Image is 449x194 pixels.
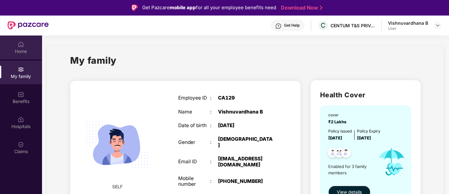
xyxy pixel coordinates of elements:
div: Vishnuvardhana B [218,109,274,115]
img: svg+xml;base64,PHN2ZyBpZD0iRHJvcGRvd24tMzJ4MzIiIHhtbG5zPSJodHRwOi8vd3d3LnczLm9yZy8yMDAwL3N2ZyIgd2... [435,23,440,28]
h2: Health Cover [320,90,411,100]
img: svg+xml;base64,PHN2ZyBpZD0iQmVuZWZpdHMiIHhtbG5zPSJodHRwOi8vd3d3LnczLm9yZy8yMDAwL3N2ZyIgd2lkdGg9Ij... [18,91,24,98]
div: Policy Expiry [357,128,380,134]
div: Policy issued [328,128,352,134]
span: Enabled for 3 family members [328,163,373,176]
img: svg+xml;base64,PHN2ZyB4bWxucz0iaHR0cDovL3d3dy53My5vcmcvMjAwMC9zdmciIHdpZHRoPSI0OC45NDMiIGhlaWdodD... [338,146,354,161]
img: svg+xml;base64,PHN2ZyB3aWR0aD0iMjAiIGhlaWdodD0iMjAiIHZpZXdCb3g9IjAgMCAyMCAyMCIgZmlsbD0ibm9uZSIgeG... [18,66,24,73]
div: [DEMOGRAPHIC_DATA] [218,136,274,148]
div: Employee ID [178,95,210,101]
img: icon [373,141,410,183]
div: Gender [178,139,210,145]
a: Download Now [281,4,320,11]
h1: My family [70,53,117,68]
div: Email ID [178,159,210,165]
div: : [210,178,218,184]
img: svg+xml;base64,PHN2ZyBpZD0iQ2xhaW0iIHhtbG5zPSJodHRwOi8vd3d3LnczLm9yZy8yMDAwL3N2ZyIgd2lkdGg9IjIwIi... [18,141,24,148]
img: svg+xml;base64,PHN2ZyBpZD0iSG9tZSIgeG1sbnM9Imh0dHA6Ly93d3cudzMub3JnLzIwMDAvc3ZnIiB3aWR0aD0iMjAiIG... [18,41,24,48]
img: svg+xml;base64,PHN2ZyB4bWxucz0iaHR0cDovL3d3dy53My5vcmcvMjAwMC9zdmciIHdpZHRoPSI0OC45MTUiIGhlaWdodD... [331,146,347,161]
div: [DATE] [218,123,274,128]
span: [DATE] [357,135,371,140]
div: : [210,109,218,115]
strong: mobile app [170,4,196,10]
img: Stroke [320,4,322,11]
span: ₹2 Lakhs [328,119,348,124]
div: [PHONE_NUMBER] [218,178,274,184]
span: [DATE] [328,135,342,140]
div: Mobile number [178,176,210,187]
img: svg+xml;base64,PHN2ZyBpZD0iSGVscC0zMngzMiIgeG1sbnM9Imh0dHA6Ly93d3cudzMub3JnLzIwMDAvc3ZnIiB3aWR0aD... [275,23,282,29]
div: : [210,95,218,101]
div: Name [178,109,210,115]
div: : [210,123,218,128]
div: Get Help [284,23,300,28]
img: svg+xml;base64,PHN2ZyBpZD0iSG9zcGl0YWxzIiB4bWxucz0iaHR0cDovL3d3dy53My5vcmcvMjAwMC9zdmciIHdpZHRoPS... [18,116,24,123]
div: CA129 [218,95,274,101]
span: SELF [112,183,123,190]
span: C [321,22,325,29]
img: svg+xml;base64,PHN2ZyB4bWxucz0iaHR0cDovL3d3dy53My5vcmcvMjAwMC9zdmciIHdpZHRoPSIyMjQiIGhlaWdodD0iMT... [79,106,156,183]
img: New Pazcare Logo [8,21,49,29]
div: cover [328,112,348,118]
div: CENTUM T&S PRIVATE LIMITED [331,23,375,29]
div: : [210,159,218,165]
div: Get Pazcare for all your employee benefits need [142,4,276,11]
img: svg+xml;base64,PHN2ZyB4bWxucz0iaHR0cDovL3d3dy53My5vcmcvMjAwMC9zdmciIHdpZHRoPSI0OC45NDMiIGhlaWdodD... [325,146,341,161]
div: [EMAIL_ADDRESS][DOMAIN_NAME] [218,156,274,168]
div: : [210,139,218,145]
img: Logo [131,4,138,11]
div: Vishnuvardhana B [388,20,428,26]
div: Date of birth [178,123,210,128]
div: User [388,26,428,31]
